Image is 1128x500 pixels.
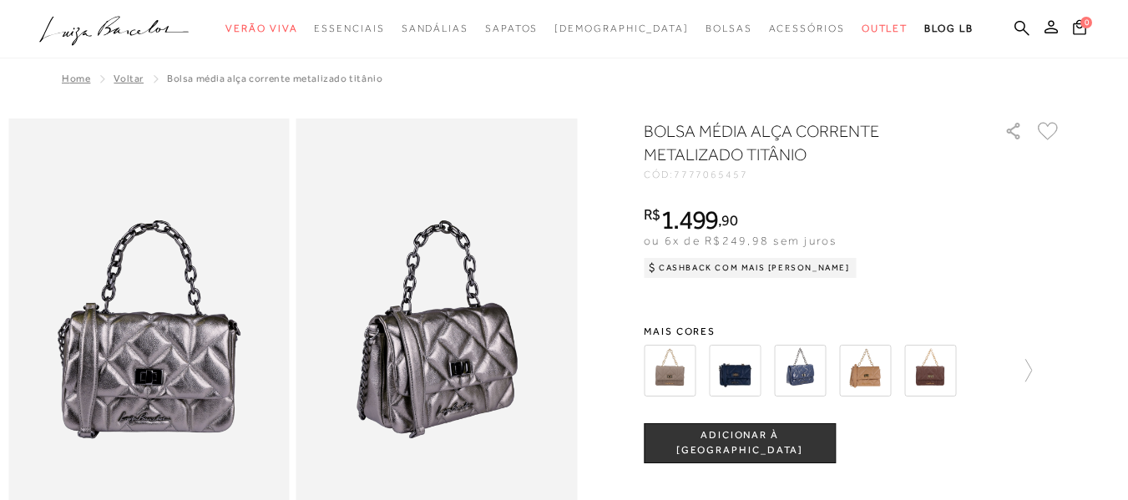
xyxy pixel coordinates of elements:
button: ADICIONAR À [GEOGRAPHIC_DATA] [644,423,836,463]
span: 0 [1080,17,1092,28]
a: noSubCategoriesText [485,13,538,44]
span: ADICIONAR À [GEOGRAPHIC_DATA] [645,428,835,457]
span: 1.499 [660,205,719,235]
span: BOLSA MÉDIA ALÇA CORRENTE METALIZADO TITÂNIO [167,73,382,84]
img: BOLSA MÉDIA ALÇA CORRENTE BEGE [839,345,891,396]
span: 7777065457 [674,169,748,180]
div: Cashback com Mais [PERSON_NAME] [644,258,857,278]
img: BOLSA MÉDIA ALÇA CORRENTE AZUL MARINHO [774,345,826,396]
i: , [718,213,737,228]
a: noSubCategoriesText [706,13,752,44]
a: noSubCategoriesText [314,13,384,44]
span: Bolsas [706,23,752,34]
div: CÓD: [644,169,978,179]
span: Outlet [862,23,908,34]
span: Essenciais [314,23,384,34]
span: Mais cores [644,326,1061,336]
button: 0 [1068,18,1091,41]
a: noSubCategoriesText [225,13,297,44]
a: Voltar [114,73,144,84]
img: BOLSA MÉDIA ALÇA CORRENTE CAFÉ [904,345,956,396]
a: noSubCategoriesText [554,13,689,44]
i: R$ [644,207,660,222]
span: [DEMOGRAPHIC_DATA] [554,23,689,34]
span: Verão Viva [225,23,297,34]
span: Acessórios [769,23,845,34]
span: BLOG LB [924,23,973,34]
a: BLOG LB [924,13,973,44]
a: noSubCategoriesText [402,13,468,44]
a: noSubCategoriesText [862,13,908,44]
span: ou 6x de R$249,98 sem juros [644,234,837,247]
h1: BOLSA MÉDIA ALÇA CORRENTE METALIZADO TITÂNIO [644,119,957,166]
img: BOLSA DE MATELASSÊ COM BOLSO FRONTAL EM COURO CINZA DUMBO MÉDIA [644,345,696,396]
a: Home [62,73,90,84]
a: noSubCategoriesText [769,13,845,44]
span: Sandálias [402,23,468,34]
span: Sapatos [485,23,538,34]
img: BOLSA MÉDIA ALÇA CORRENTE AZUL [709,345,761,396]
span: 90 [721,211,737,229]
